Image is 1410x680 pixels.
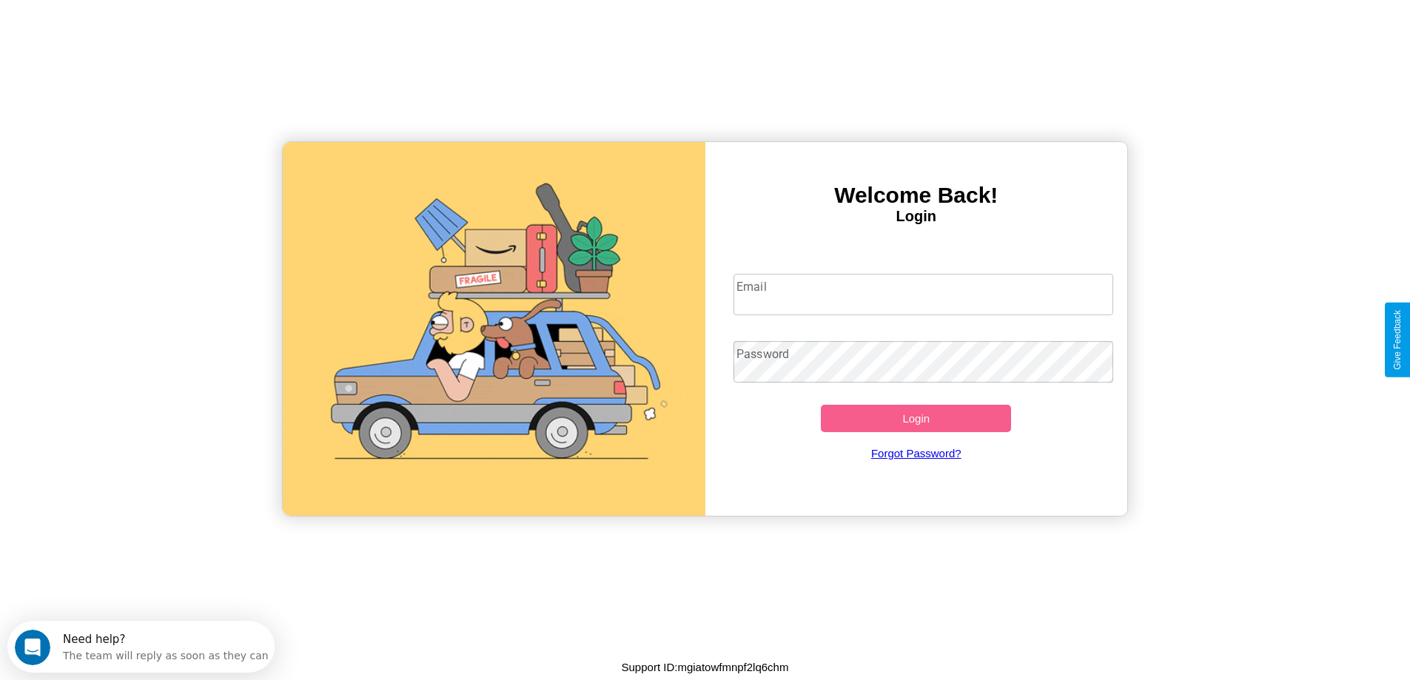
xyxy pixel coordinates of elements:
[15,630,50,665] iframe: Intercom live chat
[56,13,261,24] div: Need help?
[283,142,705,516] img: gif
[1392,310,1403,370] div: Give Feedback
[622,657,789,677] p: Support ID: mgiatowfmnpf2lq6chm
[56,24,261,40] div: The team will reply as soon as they can
[705,208,1128,225] h4: Login
[726,432,1106,474] a: Forgot Password?
[821,405,1011,432] button: Login
[7,621,275,673] iframe: Intercom live chat discovery launcher
[705,183,1128,208] h3: Welcome Back!
[6,6,275,47] div: Open Intercom Messenger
